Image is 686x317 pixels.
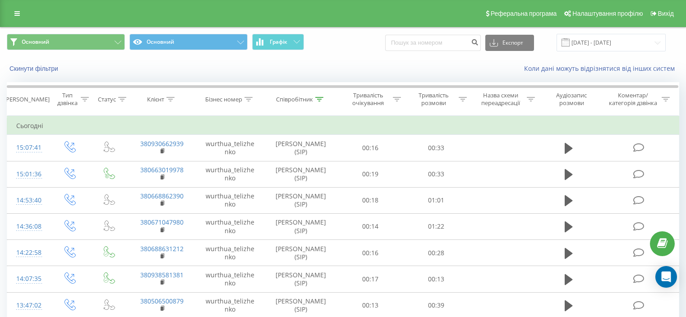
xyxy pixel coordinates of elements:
[403,240,469,266] td: 00:28
[338,187,403,213] td: 00:18
[385,35,481,51] input: Пошук за номером
[196,213,264,239] td: wurthua_telizhenko
[16,192,40,209] div: 14:53:40
[658,10,674,17] span: Вихід
[411,92,456,107] div: Тривалість розмови
[147,96,164,103] div: Клієнт
[655,266,677,288] div: Open Intercom Messenger
[140,165,184,174] a: 380663019978
[264,187,338,213] td: [PERSON_NAME] (SIP)
[7,64,63,73] button: Скинути фільтри
[491,10,557,17] span: Реферальна програма
[205,96,242,103] div: Бізнес номер
[196,135,264,161] td: wurthua_telizhenko
[485,35,534,51] button: Експорт
[403,266,469,292] td: 00:13
[196,240,264,266] td: wurthua_telizhenko
[403,161,469,187] td: 00:33
[338,240,403,266] td: 00:16
[338,266,403,292] td: 00:17
[403,135,469,161] td: 00:33
[57,92,78,107] div: Тип дзвінка
[16,270,40,288] div: 14:07:35
[276,96,313,103] div: Співробітник
[140,139,184,148] a: 380930662939
[16,218,40,235] div: 14:36:08
[4,96,50,103] div: [PERSON_NAME]
[140,271,184,279] a: 380938581381
[140,244,184,253] a: 380688631212
[22,38,49,46] span: Основний
[264,161,338,187] td: [PERSON_NAME] (SIP)
[16,297,40,314] div: 13:47:02
[477,92,525,107] div: Назва схеми переадресації
[16,139,40,156] div: 15:07:41
[572,10,643,17] span: Налаштування профілю
[196,266,264,292] td: wurthua_telizhenko
[270,39,287,45] span: Графік
[140,297,184,305] a: 380506500879
[252,34,304,50] button: Графік
[338,213,403,239] td: 00:14
[524,64,679,73] a: Коли дані можуть відрізнятися вiд інших систем
[403,187,469,213] td: 01:01
[98,96,116,103] div: Статус
[264,213,338,239] td: [PERSON_NAME] (SIP)
[140,218,184,226] a: 380671047980
[129,34,248,50] button: Основний
[7,34,125,50] button: Основний
[16,165,40,183] div: 15:01:36
[264,240,338,266] td: [PERSON_NAME] (SIP)
[338,161,403,187] td: 00:19
[264,135,338,161] td: [PERSON_NAME] (SIP)
[16,244,40,262] div: 14:22:58
[196,161,264,187] td: wurthua_telizhenko
[403,213,469,239] td: 01:22
[545,92,598,107] div: Аудіозапис розмови
[7,117,679,135] td: Сьогодні
[338,135,403,161] td: 00:16
[140,192,184,200] a: 380668862390
[607,92,659,107] div: Коментар/категорія дзвінка
[346,92,391,107] div: Тривалість очікування
[264,266,338,292] td: [PERSON_NAME] (SIP)
[196,187,264,213] td: wurthua_telizhenko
